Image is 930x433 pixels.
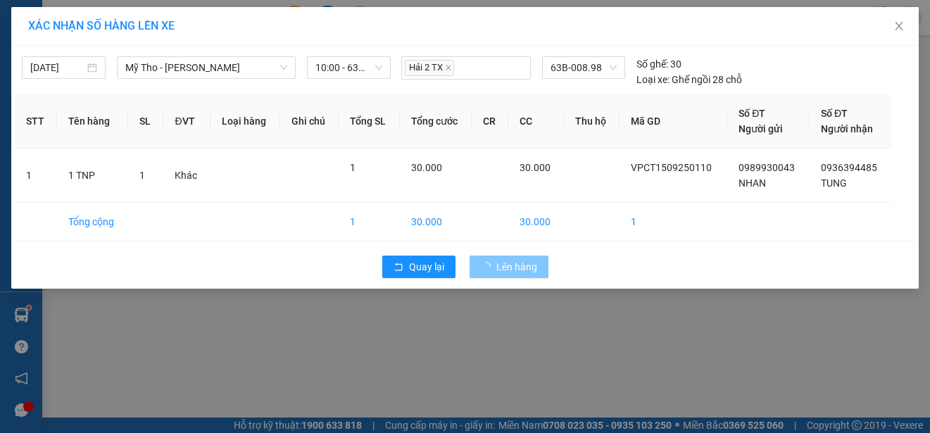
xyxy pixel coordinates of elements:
span: 30.000 [411,162,442,173]
button: Close [879,7,919,46]
div: TUNG [136,46,280,63]
th: Mã GD [620,94,727,149]
span: Số ghế: [636,56,668,72]
th: SL [128,94,163,149]
span: Mỹ Tho - Hồ Chí Minh [125,57,287,78]
span: NHAN [739,177,766,189]
td: Tổng cộng [57,203,128,241]
span: Người nhận [821,123,873,134]
input: 15/09/2025 [30,60,84,75]
span: 30.000 [520,162,551,173]
button: rollbackQuay lại [382,256,455,278]
td: 30.000 [508,203,564,241]
span: close [445,64,452,71]
th: CR [472,94,508,149]
td: 30.000 [400,203,472,241]
span: 0989930043 [739,162,795,173]
div: 0936394485 [136,63,280,82]
span: TUNG [821,177,847,189]
td: 1 TNP [57,149,128,203]
span: rollback [394,262,403,273]
span: 63B-008.98 [551,57,617,78]
span: 10:00 - 63B-008.98 [315,57,382,78]
span: 1 [139,170,145,181]
div: 30 [636,56,681,72]
span: XÁC NHẬN SỐ HÀNG LÊN XE [28,19,175,32]
td: 1 [620,203,727,241]
th: Thu hộ [564,94,620,149]
span: Quay lại [409,259,444,275]
th: Ghi chú [280,94,339,149]
div: 0989930043 [12,63,126,82]
th: STT [15,94,57,149]
span: 0936394485 [821,162,877,173]
span: Chưa cước : [134,94,197,109]
span: Loại xe: [636,72,670,87]
span: Gửi: [12,13,34,28]
div: Ghế ngồi 28 chỗ [636,72,742,87]
th: Tổng cước [400,94,472,149]
div: VP [GEOGRAPHIC_DATA] [136,12,280,46]
div: 30.000 [134,91,282,111]
span: down [279,63,288,72]
button: Lên hàng [470,256,548,278]
th: Tổng SL [339,94,399,149]
th: ĐVT [163,94,210,149]
td: Khác [163,149,210,203]
td: 1 [15,149,57,203]
span: 1 [350,162,356,173]
th: Tên hàng [57,94,128,149]
span: loading [481,262,496,272]
th: Loại hàng [210,94,280,149]
span: Người gửi [739,123,783,134]
div: VP [PERSON_NAME] [12,12,126,46]
span: close [893,20,905,32]
span: VPCT1509250110 [631,162,712,173]
span: Số ĐT [821,108,848,119]
span: Hải 2 TX [405,60,454,76]
div: NHAN [12,46,126,63]
td: 1 [339,203,399,241]
span: Nhận: [136,13,169,28]
th: CC [508,94,564,149]
span: Số ĐT [739,108,765,119]
span: Lên hàng [496,259,537,275]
